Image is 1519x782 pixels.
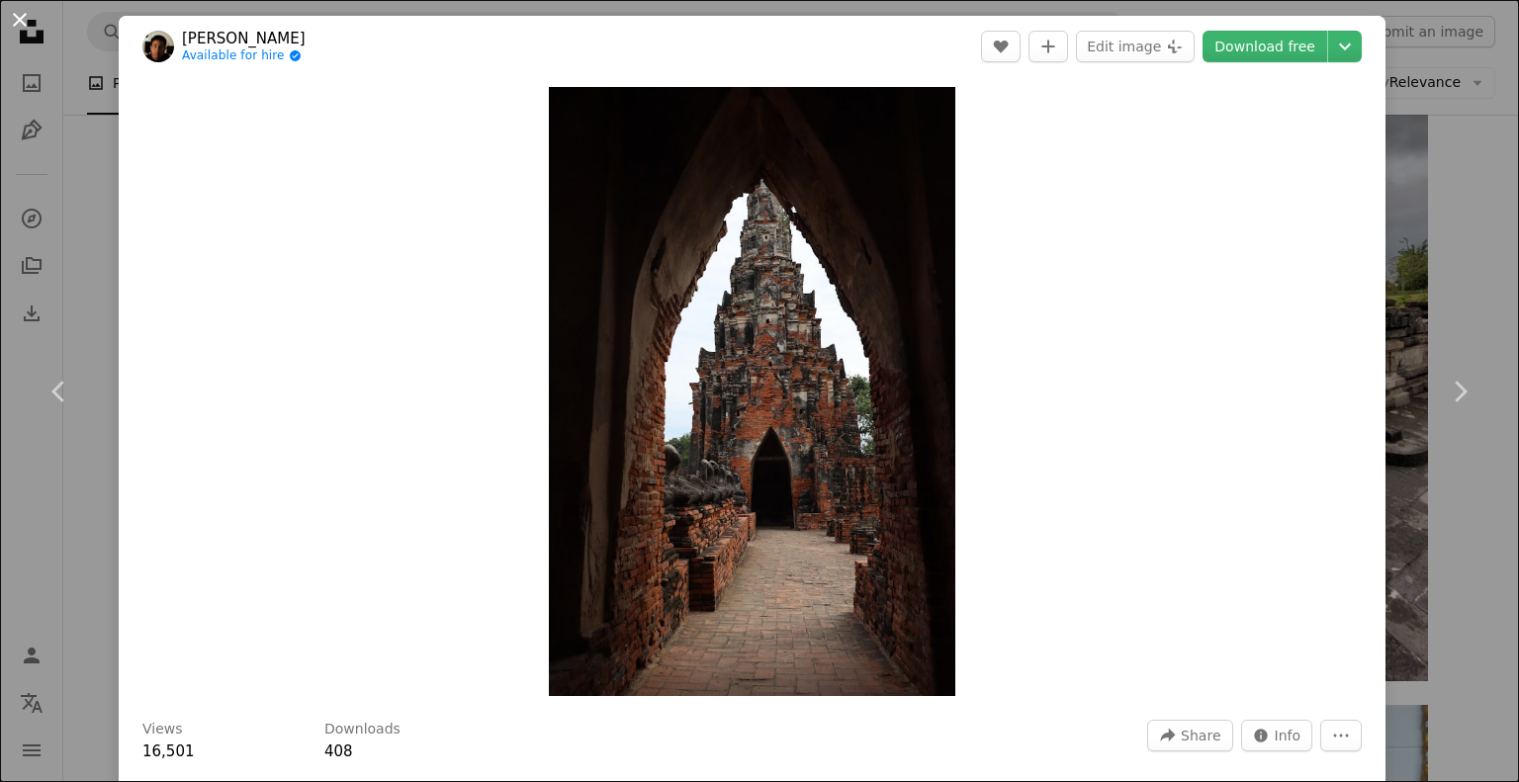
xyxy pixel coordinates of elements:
[182,48,306,64] a: Available for hire
[1076,31,1195,62] button: Edit image
[182,29,306,48] a: [PERSON_NAME]
[1147,720,1232,751] button: Share this image
[549,87,955,696] button: Zoom in on this image
[1400,297,1519,486] a: Next
[549,87,955,696] img: a stone archway with a brick walkway leading to it
[324,742,353,760] span: 408
[1320,720,1362,751] button: More Actions
[1275,721,1301,750] span: Info
[1328,31,1362,62] button: Choose download size
[1028,31,1068,62] button: Add to Collection
[981,31,1021,62] button: Like
[1203,31,1327,62] a: Download free
[1241,720,1313,751] button: Stats about this image
[142,720,183,739] h3: Views
[142,31,174,62] img: Go to Noppon Meenuch's profile
[142,742,195,760] span: 16,501
[324,720,401,739] h3: Downloads
[1181,721,1220,750] span: Share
